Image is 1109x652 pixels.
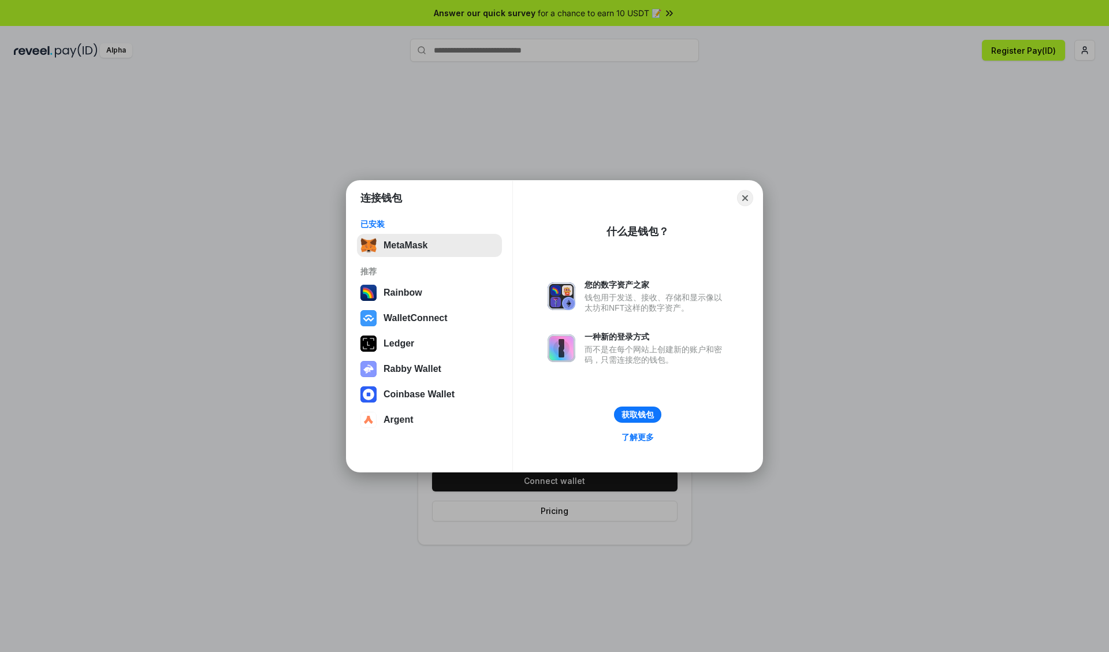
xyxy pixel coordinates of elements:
[606,225,669,239] div: 什么是钱包？
[357,234,502,257] button: MetaMask
[357,332,502,355] button: Ledger
[357,408,502,431] button: Argent
[614,407,661,423] button: 获取钱包
[615,430,661,445] a: 了解更多
[357,281,502,304] button: Rainbow
[360,191,402,205] h1: 连接钱包
[357,307,502,330] button: WalletConnect
[384,364,441,374] div: Rabby Wallet
[622,409,654,420] div: 获取钱包
[357,357,502,381] button: Rabby Wallet
[357,383,502,406] button: Coinbase Wallet
[548,282,575,310] img: svg+xml,%3Csvg%20xmlns%3D%22http%3A%2F%2Fwww.w3.org%2F2000%2Fsvg%22%20fill%3D%22none%22%20viewBox...
[384,240,427,251] div: MetaMask
[360,237,377,254] img: svg+xml,%3Csvg%20fill%3D%22none%22%20height%3D%2233%22%20viewBox%3D%220%200%2035%2033%22%20width%...
[360,336,377,352] img: svg+xml,%3Csvg%20xmlns%3D%22http%3A%2F%2Fwww.w3.org%2F2000%2Fsvg%22%20width%3D%2228%22%20height%3...
[360,310,377,326] img: svg+xml,%3Csvg%20width%3D%2228%22%20height%3D%2228%22%20viewBox%3D%220%200%2028%2028%22%20fill%3D...
[360,386,377,403] img: svg+xml,%3Csvg%20width%3D%2228%22%20height%3D%2228%22%20viewBox%3D%220%200%2028%2028%22%20fill%3D...
[585,292,728,313] div: 钱包用于发送、接收、存储和显示像以太坊和NFT这样的数字资产。
[360,285,377,301] img: svg+xml,%3Csvg%20width%3D%22120%22%20height%3D%22120%22%20viewBox%3D%220%200%20120%20120%22%20fil...
[737,190,753,206] button: Close
[384,338,414,349] div: Ledger
[384,313,448,323] div: WalletConnect
[622,432,654,442] div: 了解更多
[360,219,498,229] div: 已安装
[360,266,498,277] div: 推荐
[384,389,455,400] div: Coinbase Wallet
[585,331,728,342] div: 一种新的登录方式
[360,412,377,428] img: svg+xml,%3Csvg%20width%3D%2228%22%20height%3D%2228%22%20viewBox%3D%220%200%2028%2028%22%20fill%3D...
[585,280,728,290] div: 您的数字资产之家
[360,361,377,377] img: svg+xml,%3Csvg%20xmlns%3D%22http%3A%2F%2Fwww.w3.org%2F2000%2Fsvg%22%20fill%3D%22none%22%20viewBox...
[384,288,422,298] div: Rainbow
[384,415,414,425] div: Argent
[585,344,728,365] div: 而不是在每个网站上创建新的账户和密码，只需连接您的钱包。
[548,334,575,362] img: svg+xml,%3Csvg%20xmlns%3D%22http%3A%2F%2Fwww.w3.org%2F2000%2Fsvg%22%20fill%3D%22none%22%20viewBox...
